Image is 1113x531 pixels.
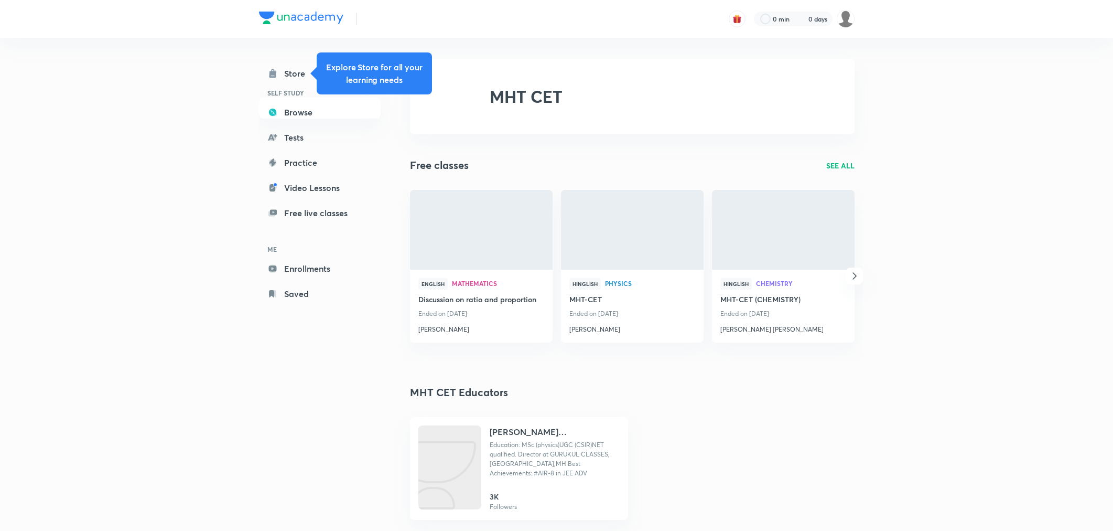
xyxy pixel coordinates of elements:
[410,157,469,173] h2: Free classes
[410,417,628,520] a: Unacademy[PERSON_NAME] [PERSON_NAME]Education: MSc (physics)UGC (CSIR)NET qualified. Director at ...
[490,491,517,502] h6: 3K
[259,258,381,279] a: Enrollments
[490,440,620,478] p: Education: MSc (physics)UGC (CSIR)NET qualified. Director at GURUKUL CLASSES, Aurangabad,MH Best ...
[418,321,544,334] a: [PERSON_NAME]
[410,190,553,270] a: new-thumbnail
[259,84,381,102] h6: SELF STUDY
[259,152,381,173] a: Practice
[452,280,544,288] a: Mathematics
[796,14,806,24] img: streak
[729,10,745,27] button: avatar
[259,127,381,148] a: Tests
[284,67,311,80] div: Store
[605,280,695,286] span: Physics
[569,307,695,321] p: Ended on [DATE]
[490,426,620,438] h4: [PERSON_NAME] [PERSON_NAME]
[569,321,695,334] a: [PERSON_NAME]
[418,278,448,290] span: English
[756,280,846,286] span: Chemistry
[435,80,469,113] img: MHT CET
[720,278,752,290] span: Hinglish
[490,502,517,512] p: Followers
[259,63,381,84] a: Store
[410,385,508,400] h3: MHT CET Educators
[259,12,343,27] a: Company Logo
[732,14,742,24] img: avatar
[559,189,705,270] img: new-thumbnail
[569,278,601,290] span: Hinglish
[418,436,481,520] img: Unacademy
[720,307,846,321] p: Ended on [DATE]
[490,87,563,107] h2: MHT CET
[452,280,544,286] span: Mathematics
[826,160,855,171] a: SEE ALL
[418,294,544,307] a: Discussion on ratio and proportion
[408,189,554,270] img: new-thumbnail
[569,294,695,307] a: MHT-CET
[756,280,846,288] a: Chemistry
[259,177,381,198] a: Video Lessons
[418,307,544,321] p: Ended on [DATE]
[712,190,855,270] a: new-thumbnail
[259,240,381,258] h6: ME
[837,10,855,28] img: Vivek Patil
[259,12,343,24] img: Company Logo
[605,280,695,288] a: Physics
[720,321,846,334] a: [PERSON_NAME] [PERSON_NAME]
[710,189,856,270] img: new-thumbnail
[561,190,704,270] a: new-thumbnail
[259,283,381,304] a: Saved
[720,294,846,307] a: MHT-CET (CHEMISTRY)
[259,203,381,224] a: Free live classes
[259,102,381,123] a: Browse
[325,61,424,86] h5: Explore Store for all your learning needs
